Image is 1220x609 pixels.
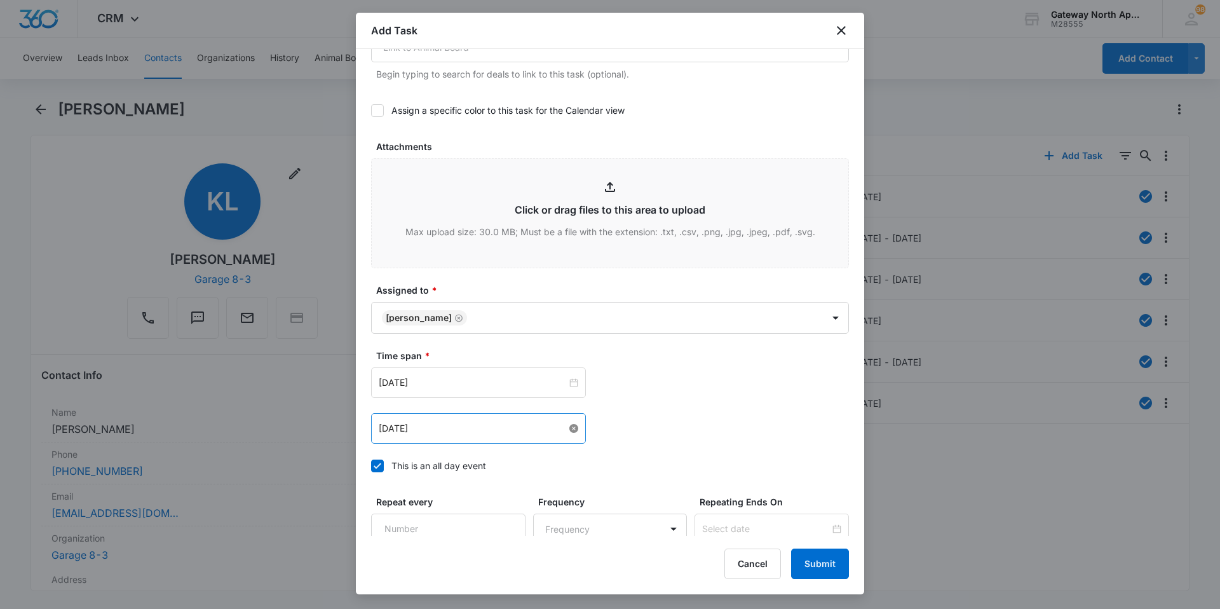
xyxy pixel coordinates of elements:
[376,140,854,153] label: Attachments
[569,424,578,433] span: close-circle
[700,495,854,509] label: Repeating Ends On
[386,313,452,322] div: [PERSON_NAME]
[376,495,531,509] label: Repeat every
[371,514,525,544] input: Number
[379,421,567,435] input: Sep 11, 2025
[791,549,849,579] button: Submit
[538,495,693,509] label: Frequency
[376,349,854,362] label: Time span
[391,459,486,472] div: This is an all day event
[376,67,849,81] p: Begin typing to search for deals to link to this task (optional).
[371,104,849,117] label: Assign a specific color to this task for the Calendar view
[724,549,781,579] button: Cancel
[452,313,463,322] div: Remove Derek Stellway
[379,376,567,390] input: Sep 11, 2025
[371,23,417,38] h1: Add Task
[376,284,854,297] label: Assigned to
[834,23,849,38] button: close
[702,522,830,536] input: Select date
